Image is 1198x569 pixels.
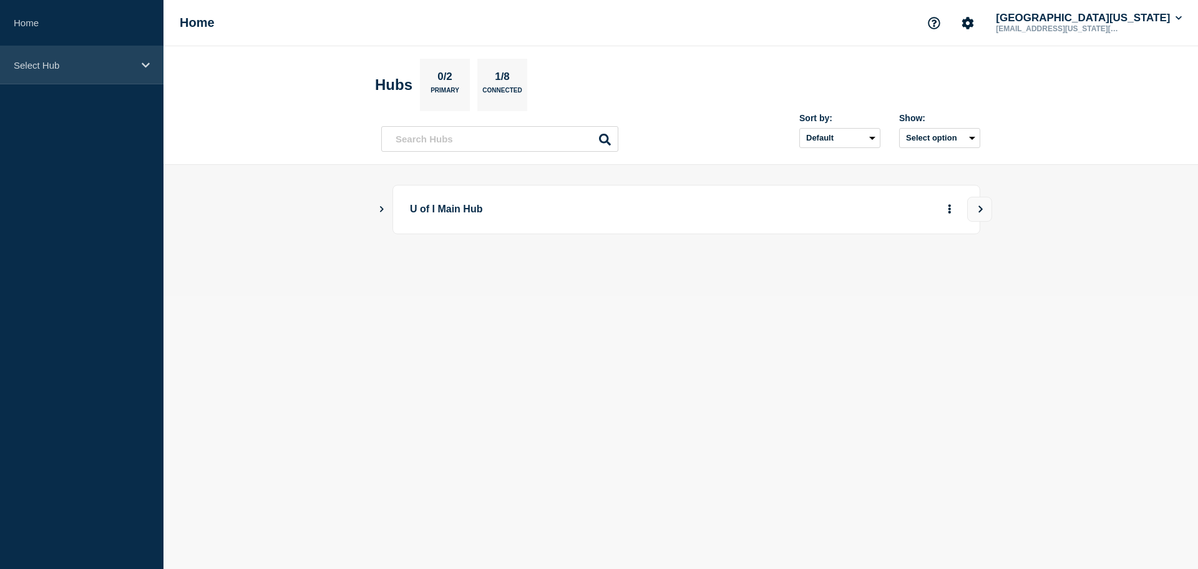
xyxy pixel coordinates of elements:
button: [GEOGRAPHIC_DATA][US_STATE] [993,12,1184,24]
p: 0/2 [433,71,457,87]
p: [EMAIL_ADDRESS][US_STATE][DOMAIN_NAME] [993,24,1123,33]
input: Search Hubs [381,126,618,152]
select: Sort by [799,128,880,148]
h1: Home [180,16,215,30]
div: Sort by: [799,113,880,123]
div: Show: [899,113,980,123]
button: Show Connected Hubs [379,205,385,214]
button: View [967,197,992,222]
p: U of I Main Hub [410,198,755,221]
p: 1/8 [490,71,515,87]
button: Account settings [955,10,981,36]
p: Connected [482,87,522,100]
button: More actions [942,198,958,221]
h2: Hubs [375,76,412,94]
p: Select Hub [14,60,134,71]
button: Support [921,10,947,36]
button: Select option [899,128,980,148]
p: Primary [431,87,459,100]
